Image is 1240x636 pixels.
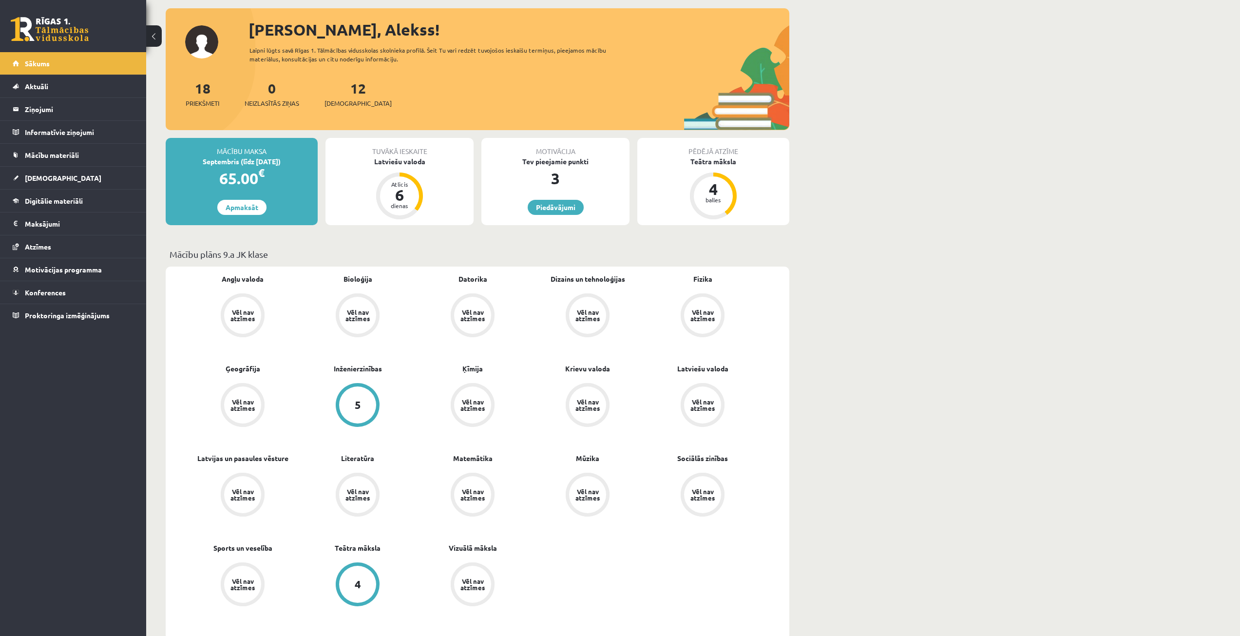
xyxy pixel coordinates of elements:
[689,309,716,322] div: Vēl nav atzīmes
[699,197,728,203] div: balles
[258,166,265,180] span: €
[528,200,584,215] a: Piedāvājumi
[325,156,474,167] div: Latviešu valoda
[25,311,110,320] span: Proktoringa izmēģinājums
[249,46,624,63] div: Laipni lūgts savā Rīgas 1. Tālmācības vidusskolas skolnieka profilā. Šeit Tu vari redzēt tuvojošo...
[459,578,486,591] div: Vēl nav atzīmes
[166,167,318,190] div: 65.00
[13,144,134,166] a: Mācību materiāli
[13,98,134,120] a: Ziņojumi
[645,473,760,519] a: Vēl nav atzīmes
[637,156,789,221] a: Teātra māksla 4 balles
[677,364,728,374] a: Latviešu valoda
[245,79,299,108] a: 0Neizlasītās ziņas
[699,181,728,197] div: 4
[25,82,48,91] span: Aktuāli
[185,473,300,519] a: Vēl nav atzīmes
[325,156,474,221] a: Latviešu valoda Atlicis 6 dienas
[166,156,318,167] div: Septembris (līdz [DATE])
[185,562,300,608] a: Vēl nav atzīmes
[574,399,601,411] div: Vēl nav atzīmes
[645,293,760,339] a: Vēl nav atzīmes
[693,274,712,284] a: Fizika
[335,543,381,553] a: Teātra māksla
[13,52,134,75] a: Sākums
[170,248,785,261] p: Mācību plāns 9.a JK klase
[25,265,102,274] span: Motivācijas programma
[324,98,392,108] span: [DEMOGRAPHIC_DATA]
[300,473,415,519] a: Vēl nav atzīmes
[25,98,134,120] legend: Ziņojumi
[300,562,415,608] a: 4
[645,383,760,429] a: Vēl nav atzīmes
[458,274,487,284] a: Datorika
[415,562,530,608] a: Vēl nav atzīmes
[415,293,530,339] a: Vēl nav atzīmes
[13,121,134,143] a: Informatīvie ziņojumi
[530,473,645,519] a: Vēl nav atzīmes
[415,473,530,519] a: Vēl nav atzīmes
[186,98,219,108] span: Priekšmeti
[334,364,382,374] a: Inženierzinības
[25,242,51,251] span: Atzīmes
[185,383,300,429] a: Vēl nav atzīmes
[229,399,256,411] div: Vēl nav atzīmes
[13,235,134,258] a: Atzīmes
[226,364,260,374] a: Ģeogrāfija
[462,364,483,374] a: Ķīmija
[25,196,83,205] span: Digitālie materiāli
[229,309,256,322] div: Vēl nav atzīmes
[355,579,361,590] div: 4
[13,304,134,327] a: Proktoringa izmēģinājums
[25,173,101,182] span: [DEMOGRAPHIC_DATA]
[213,543,272,553] a: Sports un veselība
[459,399,486,411] div: Vēl nav atzīmes
[13,190,134,212] a: Digitālie materiāli
[13,281,134,304] a: Konferences
[222,274,264,284] a: Angļu valoda
[13,258,134,281] a: Motivācijas programma
[385,181,414,187] div: Atlicis
[185,293,300,339] a: Vēl nav atzīmes
[197,453,288,463] a: Latvijas un pasaules vēsture
[689,399,716,411] div: Vēl nav atzīmes
[248,18,789,41] div: [PERSON_NAME], Alekss!
[565,364,610,374] a: Krievu valoda
[689,488,716,501] div: Vēl nav atzīmes
[637,156,789,167] div: Teātra māksla
[385,203,414,209] div: dienas
[13,75,134,97] a: Aktuāli
[574,488,601,501] div: Vēl nav atzīmes
[385,187,414,203] div: 6
[677,453,728,463] a: Sociālās zinības
[300,293,415,339] a: Vēl nav atzīmes
[25,121,134,143] legend: Informatīvie ziņojumi
[25,212,134,235] legend: Maksājumi
[217,200,267,215] a: Apmaksāt
[25,151,79,159] span: Mācību materiāli
[449,543,497,553] a: Vizuālā māksla
[166,138,318,156] div: Mācību maksa
[355,400,361,410] div: 5
[551,274,625,284] a: Dizains un tehnoloģijas
[344,309,371,322] div: Vēl nav atzīmes
[25,59,50,68] span: Sākums
[325,138,474,156] div: Tuvākā ieskaite
[11,17,89,41] a: Rīgas 1. Tālmācības vidusskola
[574,309,601,322] div: Vēl nav atzīmes
[459,309,486,322] div: Vēl nav atzīmes
[229,488,256,501] div: Vēl nav atzīmes
[530,293,645,339] a: Vēl nav atzīmes
[459,488,486,501] div: Vēl nav atzīmes
[481,138,630,156] div: Motivācija
[530,383,645,429] a: Vēl nav atzīmes
[637,138,789,156] div: Pēdējā atzīme
[341,453,374,463] a: Literatūra
[481,156,630,167] div: Tev pieejamie punkti
[186,79,219,108] a: 18Priekšmeti
[25,288,66,297] span: Konferences
[415,383,530,429] a: Vēl nav atzīmes
[343,274,372,284] a: Bioloģija
[344,488,371,501] div: Vēl nav atzīmes
[229,578,256,591] div: Vēl nav atzīmes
